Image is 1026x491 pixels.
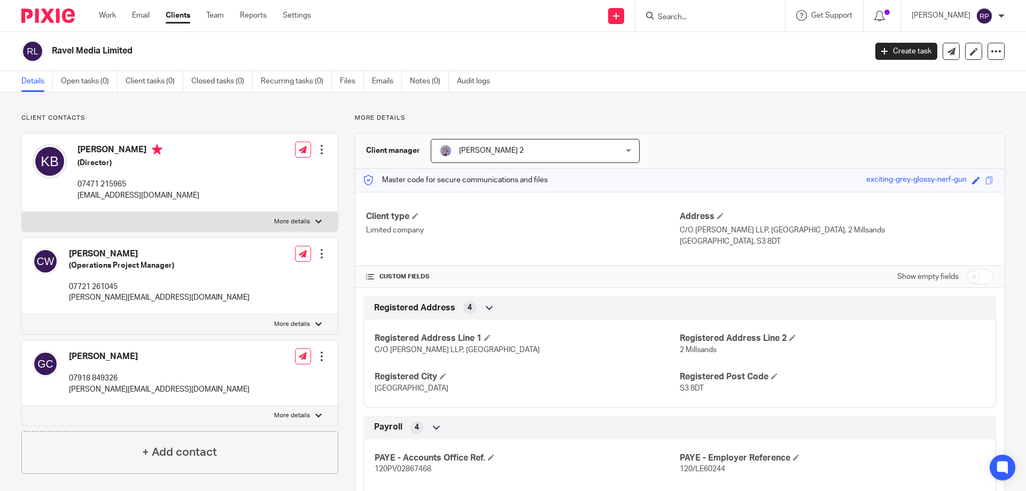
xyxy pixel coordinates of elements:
[372,71,402,92] a: Emails
[366,145,420,156] h3: Client manager
[680,453,985,464] h4: PAYE - Employer Reference
[52,45,698,57] h2: Ravel Media Limited
[77,144,199,158] h4: [PERSON_NAME]
[680,236,993,247] p: [GEOGRAPHIC_DATA], S3 8DT
[976,7,993,25] img: svg%3E
[21,71,53,92] a: Details
[283,10,311,21] a: Settings
[152,144,162,155] i: Primary
[69,260,250,271] h5: (Operations Project Manager)
[680,465,725,473] span: 120/LE60244
[680,333,985,344] h4: Registered Address Line 2
[61,71,118,92] a: Open tasks (0)
[866,174,967,186] div: exciting-grey-glossy-nerf-gun
[261,71,332,92] a: Recurring tasks (0)
[410,71,449,92] a: Notes (0)
[459,147,524,154] span: [PERSON_NAME] 2
[375,346,540,354] span: C/O [PERSON_NAME] LLP, [GEOGRAPHIC_DATA]
[375,333,680,344] h4: Registered Address Line 1
[811,12,852,19] span: Get Support
[142,444,217,461] h4: + Add contact
[897,271,959,282] label: Show empty fields
[69,292,250,303] p: [PERSON_NAME][EMAIL_ADDRESS][DOMAIN_NAME]
[375,385,448,392] span: [GEOGRAPHIC_DATA]
[875,43,937,60] a: Create task
[366,272,680,281] h4: CUSTOM FIELDS
[680,225,993,236] p: C/O [PERSON_NAME] LLP, [GEOGRAPHIC_DATA], 2 Millsands
[457,71,498,92] a: Audit logs
[680,371,985,383] h4: Registered Post Code
[374,302,455,314] span: Registered Address
[375,371,680,383] h4: Registered City
[99,10,116,21] a: Work
[355,114,1005,122] p: More details
[274,320,310,329] p: More details
[33,248,58,274] img: svg%3E
[77,158,199,168] h5: (Director)
[69,384,250,395] p: [PERSON_NAME][EMAIL_ADDRESS][DOMAIN_NAME]
[21,9,75,23] img: Pixie
[240,10,267,21] a: Reports
[374,422,402,433] span: Payroll
[912,10,970,21] p: [PERSON_NAME]
[363,175,548,185] p: Master code for secure communications and files
[69,373,250,384] p: 07918 849326
[126,71,183,92] a: Client tasks (0)
[206,10,224,21] a: Team
[69,282,250,292] p: 07721 261045
[33,144,67,178] img: svg%3E
[366,225,680,236] p: Limited company
[69,248,250,260] h4: [PERSON_NAME]
[77,179,199,190] p: 07471 215965
[33,351,58,377] img: svg%3E
[21,114,338,122] p: Client contacts
[366,211,680,222] h4: Client type
[340,71,364,92] a: Files
[439,144,452,157] img: JC%20Linked%20In.jpg
[77,190,199,201] p: [EMAIL_ADDRESS][DOMAIN_NAME]
[375,453,680,464] h4: PAYE - Accounts Office Ref.
[274,217,310,226] p: More details
[680,346,717,354] span: 2 Millsands
[21,40,44,63] img: svg%3E
[468,302,472,313] span: 4
[415,422,419,433] span: 4
[657,13,753,22] input: Search
[680,385,704,392] span: S3 8DT
[274,411,310,420] p: More details
[69,351,250,362] h4: [PERSON_NAME]
[132,10,150,21] a: Email
[166,10,190,21] a: Clients
[191,71,253,92] a: Closed tasks (0)
[375,465,431,473] span: 120PV02867468
[680,211,993,222] h4: Address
